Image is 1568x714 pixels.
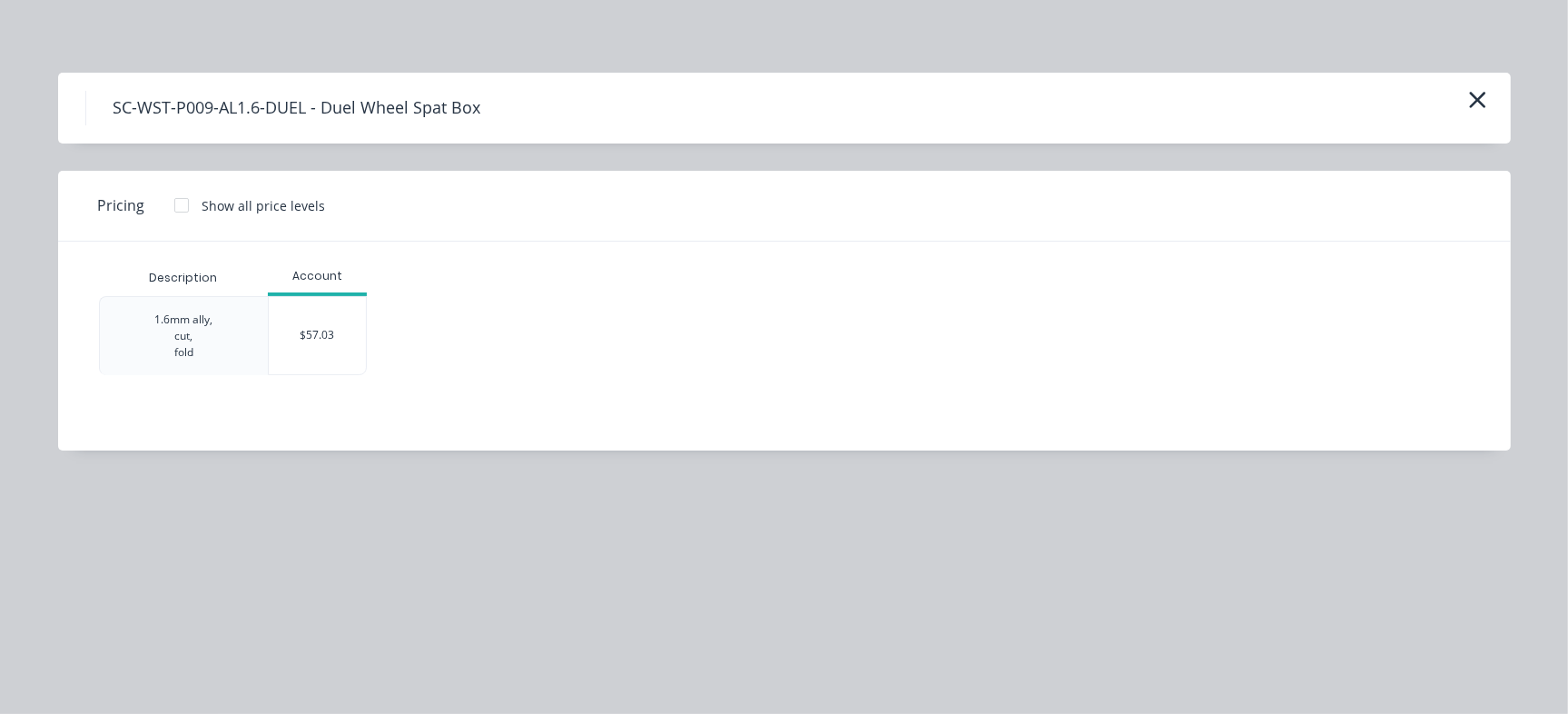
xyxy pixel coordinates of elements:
[98,194,145,216] span: Pricing
[134,255,232,301] div: Description
[85,91,508,125] h4: SC-WST-P009-AL1.6-DUEL - Duel Wheel Spat Box
[202,196,326,215] div: Show all price levels
[269,297,366,374] div: $57.03
[268,268,367,284] div: Account
[154,312,212,361] div: 1.6mm ally, cut, fold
